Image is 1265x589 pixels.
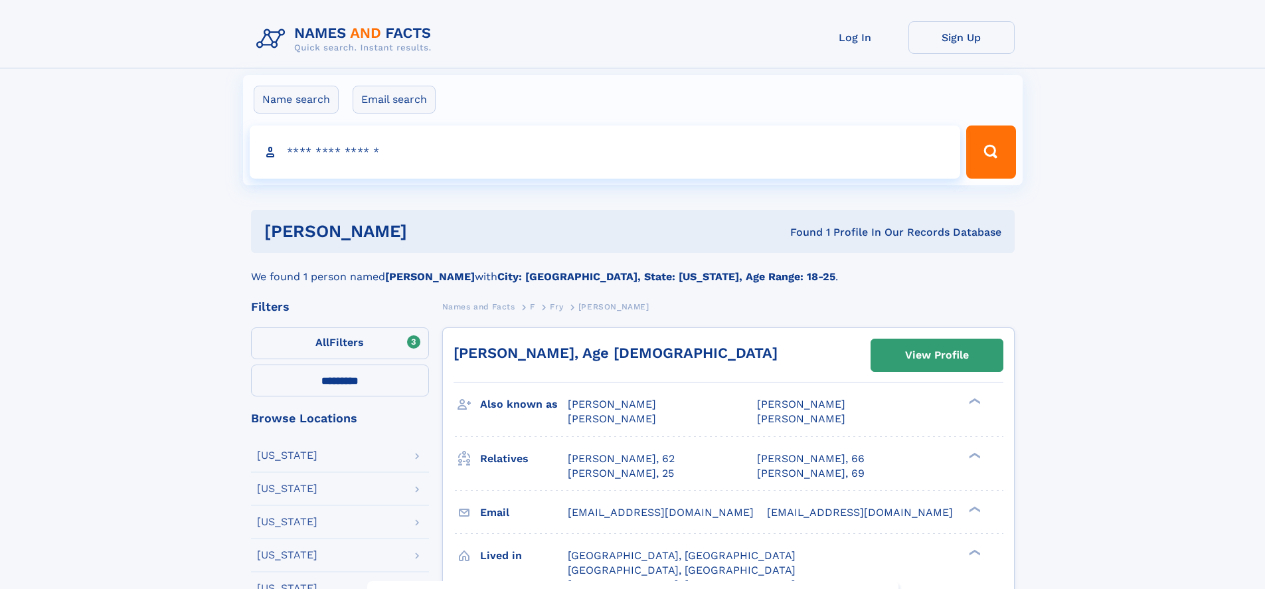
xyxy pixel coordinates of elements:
[871,339,1003,371] a: View Profile
[550,302,563,311] span: Fry
[568,412,656,425] span: [PERSON_NAME]
[480,545,568,567] h3: Lived in
[385,270,475,283] b: [PERSON_NAME]
[264,223,599,240] h1: [PERSON_NAME]
[757,412,845,425] span: [PERSON_NAME]
[966,548,981,556] div: ❯
[568,452,675,466] a: [PERSON_NAME], 62
[757,452,865,466] a: [PERSON_NAME], 66
[353,86,436,114] label: Email search
[497,270,835,283] b: City: [GEOGRAPHIC_DATA], State: [US_STATE], Age Range: 18-25
[757,466,865,481] a: [PERSON_NAME], 69
[442,298,515,315] a: Names and Facts
[568,549,796,562] span: [GEOGRAPHIC_DATA], [GEOGRAPHIC_DATA]
[568,506,754,519] span: [EMAIL_ADDRESS][DOMAIN_NAME]
[480,501,568,524] h3: Email
[480,448,568,470] h3: Relatives
[315,336,329,349] span: All
[578,302,649,311] span: [PERSON_NAME]
[250,126,961,179] input: search input
[454,345,778,361] a: [PERSON_NAME], Age [DEMOGRAPHIC_DATA]
[966,505,981,513] div: ❯
[568,398,656,410] span: [PERSON_NAME]
[905,340,969,371] div: View Profile
[257,450,317,461] div: [US_STATE]
[257,550,317,560] div: [US_STATE]
[257,483,317,494] div: [US_STATE]
[257,517,317,527] div: [US_STATE]
[767,506,953,519] span: [EMAIL_ADDRESS][DOMAIN_NAME]
[757,398,845,410] span: [PERSON_NAME]
[251,327,429,359] label: Filters
[966,397,981,406] div: ❯
[966,126,1015,179] button: Search Button
[251,253,1015,285] div: We found 1 person named with .
[966,451,981,460] div: ❯
[530,298,535,315] a: F
[598,225,1001,240] div: Found 1 Profile In Our Records Database
[550,298,563,315] a: Fry
[568,466,674,481] a: [PERSON_NAME], 25
[908,21,1015,54] a: Sign Up
[530,302,535,311] span: F
[802,21,908,54] a: Log In
[251,301,429,313] div: Filters
[480,393,568,416] h3: Also known as
[568,564,796,576] span: [GEOGRAPHIC_DATA], [GEOGRAPHIC_DATA]
[251,412,429,424] div: Browse Locations
[254,86,339,114] label: Name search
[251,21,442,57] img: Logo Names and Facts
